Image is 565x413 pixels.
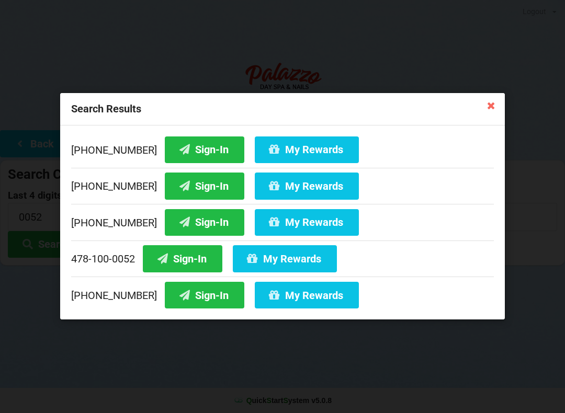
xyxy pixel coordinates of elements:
[71,277,494,309] div: [PHONE_NUMBER]
[165,282,244,308] button: Sign-In
[165,209,244,236] button: Sign-In
[71,168,494,204] div: [PHONE_NUMBER]
[255,282,359,308] button: My Rewards
[165,173,244,200] button: Sign-In
[71,240,494,277] div: 478-100-0052
[255,136,359,163] button: My Rewards
[165,136,244,163] button: Sign-In
[255,173,359,200] button: My Rewards
[255,209,359,236] button: My Rewards
[143,246,222,272] button: Sign-In
[71,136,494,168] div: [PHONE_NUMBER]
[60,93,505,125] div: Search Results
[71,204,494,241] div: [PHONE_NUMBER]
[233,246,337,272] button: My Rewards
